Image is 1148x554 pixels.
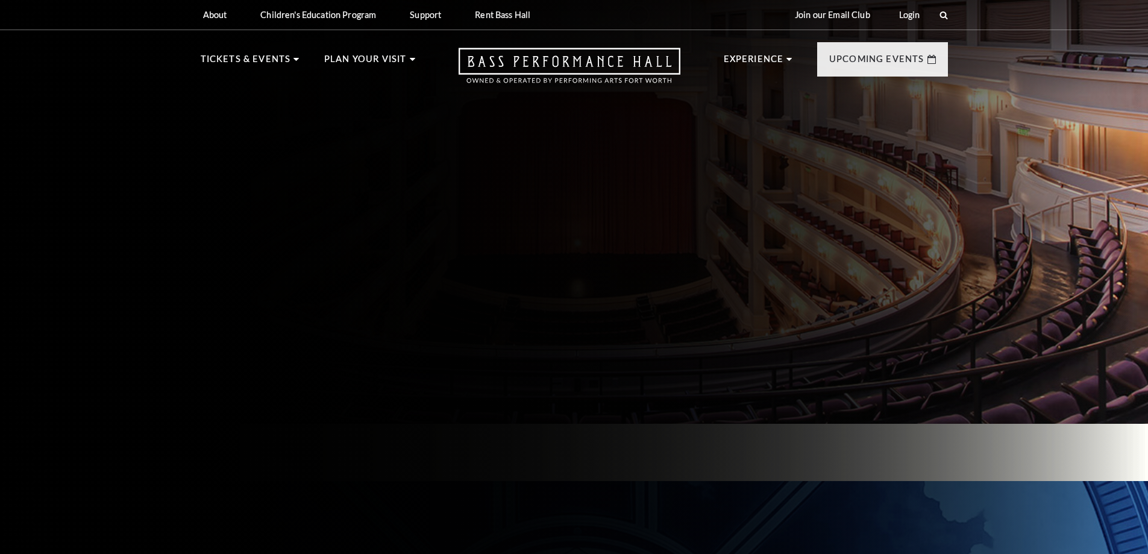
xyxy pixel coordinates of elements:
[475,10,530,20] p: Rent Bass Hall
[410,10,441,20] p: Support
[324,52,407,74] p: Plan Your Visit
[203,10,227,20] p: About
[201,52,291,74] p: Tickets & Events
[724,52,784,74] p: Experience
[829,52,924,74] p: Upcoming Events
[260,10,376,20] p: Children's Education Program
